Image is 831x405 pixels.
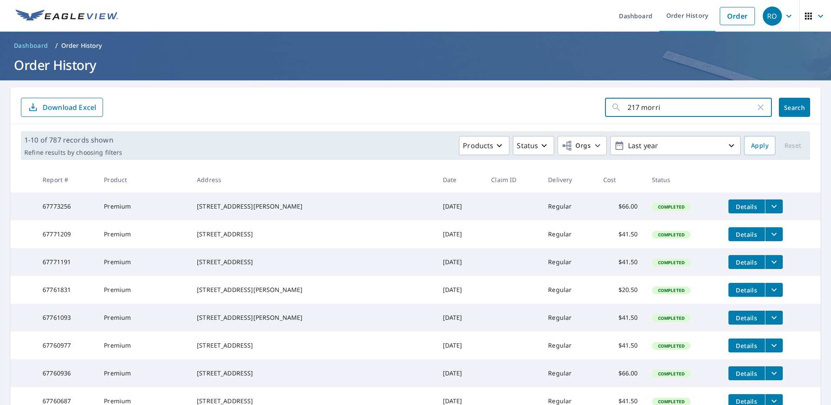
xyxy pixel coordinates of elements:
td: $20.50 [596,276,645,304]
td: Premium [97,276,190,304]
button: filesDropdownBtn-67760977 [765,339,783,352]
button: filesDropdownBtn-67773256 [765,199,783,213]
td: 67761093 [36,304,97,332]
td: Premium [97,193,190,220]
span: Details [734,258,760,266]
td: Regular [541,193,596,220]
td: Premium [97,332,190,359]
th: Delivery [541,167,596,193]
p: Download Excel [43,103,96,112]
td: [DATE] [436,220,485,248]
div: [STREET_ADDRESS] [197,258,429,266]
div: [STREET_ADDRESS][PERSON_NAME] [197,285,429,294]
td: Premium [97,304,190,332]
button: detailsBtn-67760936 [728,366,765,380]
td: Premium [97,248,190,276]
td: 67773256 [36,193,97,220]
td: Regular [541,276,596,304]
img: EV Logo [16,10,118,23]
span: Apply [751,140,768,151]
span: Details [734,342,760,350]
span: Details [734,286,760,294]
th: Address [190,167,435,193]
button: Products [459,136,509,155]
button: detailsBtn-67771209 [728,227,765,241]
button: filesDropdownBtn-67761831 [765,283,783,297]
button: Status [513,136,554,155]
button: filesDropdownBtn-67760936 [765,366,783,380]
th: Product [97,167,190,193]
span: Completed [653,343,690,349]
a: Dashboard [10,39,52,53]
span: Dashboard [14,41,48,50]
td: Regular [541,248,596,276]
td: Regular [541,304,596,332]
td: 67761831 [36,276,97,304]
td: Regular [541,332,596,359]
button: filesDropdownBtn-67771191 [765,255,783,269]
h1: Order History [10,56,821,74]
td: $41.50 [596,332,645,359]
li: / [55,40,58,51]
td: $66.00 [596,359,645,387]
span: Details [734,202,760,211]
td: $41.50 [596,220,645,248]
p: Products [463,140,493,151]
td: [DATE] [436,276,485,304]
div: [STREET_ADDRESS] [197,230,429,239]
td: 67760977 [36,332,97,359]
div: RO [763,7,782,26]
button: detailsBtn-67773256 [728,199,765,213]
th: Claim ID [484,167,541,193]
button: Apply [744,136,775,155]
span: Completed [653,315,690,321]
p: Order History [61,41,102,50]
div: [STREET_ADDRESS][PERSON_NAME] [197,313,429,322]
div: [STREET_ADDRESS][PERSON_NAME] [197,202,429,211]
input: Address, Report #, Claim ID, etc. [628,95,755,120]
span: Search [786,103,803,112]
span: Completed [653,371,690,377]
nav: breadcrumb [10,39,821,53]
th: Cost [596,167,645,193]
span: Completed [653,259,690,266]
button: detailsBtn-67771191 [728,255,765,269]
td: $41.50 [596,304,645,332]
button: detailsBtn-67761831 [728,283,765,297]
td: 67771209 [36,220,97,248]
td: Regular [541,359,596,387]
td: Premium [97,359,190,387]
p: Status [517,140,538,151]
a: Order [720,7,755,25]
button: filesDropdownBtn-67771209 [765,227,783,241]
span: Completed [653,398,690,405]
td: 67760936 [36,359,97,387]
th: Status [645,167,721,193]
button: Orgs [558,136,607,155]
span: Orgs [562,140,591,151]
td: $41.50 [596,248,645,276]
span: Completed [653,232,690,238]
span: Details [734,230,760,239]
button: Last year [610,136,741,155]
td: [DATE] [436,304,485,332]
p: Last year [625,138,726,153]
span: Completed [653,287,690,293]
button: Search [779,98,810,117]
td: [DATE] [436,248,485,276]
span: Details [734,369,760,378]
th: Report # [36,167,97,193]
button: detailsBtn-67760977 [728,339,765,352]
td: [DATE] [436,332,485,359]
p: 1-10 of 787 records shown [24,135,122,145]
span: Completed [653,204,690,210]
th: Date [436,167,485,193]
td: [DATE] [436,193,485,220]
p: Refine results by choosing filters [24,149,122,156]
td: Premium [97,220,190,248]
div: [STREET_ADDRESS] [197,341,429,350]
button: filesDropdownBtn-67761093 [765,311,783,325]
td: Regular [541,220,596,248]
td: $66.00 [596,193,645,220]
div: [STREET_ADDRESS] [197,369,429,378]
